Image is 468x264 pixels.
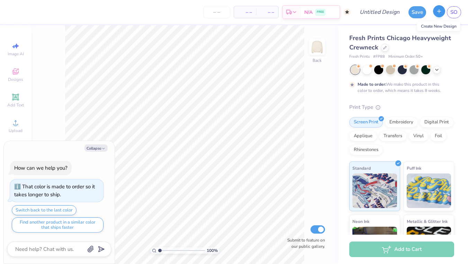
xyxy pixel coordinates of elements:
[310,40,324,54] img: Back
[84,144,108,152] button: Collapse
[388,54,423,60] span: Minimum Order: 50 +
[14,164,67,171] div: How can we help you?
[358,82,386,87] strong: Made to order:
[283,237,325,249] label: Submit to feature on our public gallery.
[349,103,454,111] div: Print Type
[304,9,313,16] span: N/A
[430,131,447,141] div: Foil
[373,54,385,60] span: # FP88
[447,6,461,18] a: SO
[407,227,451,261] img: Metallic & Glitter Ink
[349,34,451,51] span: Fresh Prints Chicago Heavyweight Crewneck
[420,117,453,128] div: Digital Print
[352,173,397,208] img: Standard
[352,164,371,172] span: Standard
[407,218,448,225] span: Metallic & Glitter Ink
[352,218,369,225] span: Neon Ink
[7,102,24,108] span: Add Text
[349,131,377,141] div: Applique
[207,247,218,254] span: 100 %
[317,10,324,15] span: FREE
[450,8,458,16] span: SO
[349,117,383,128] div: Screen Print
[9,128,22,133] span: Upload
[379,131,407,141] div: Transfers
[14,183,95,198] div: That color is made to order so it takes longer to ship.
[313,57,322,64] div: Back
[260,9,274,16] span: – –
[8,51,24,57] span: Image AI
[407,164,421,172] span: Puff Ink
[238,9,252,16] span: – –
[8,77,23,82] span: Designs
[352,227,397,261] img: Neon Ink
[349,145,383,155] div: Rhinestones
[203,6,230,18] input: – –
[354,5,405,19] input: Untitled Design
[409,131,428,141] div: Vinyl
[358,81,443,94] div: We make this product in this color to order, which means it takes 8 weeks.
[408,6,426,18] button: Save
[407,173,451,208] img: Puff Ink
[385,117,418,128] div: Embroidery
[349,54,370,60] span: Fresh Prints
[12,205,76,215] button: Switch back to the last color
[12,217,103,233] button: Find another product in a similar color that ships faster
[417,21,460,31] div: Create New Design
